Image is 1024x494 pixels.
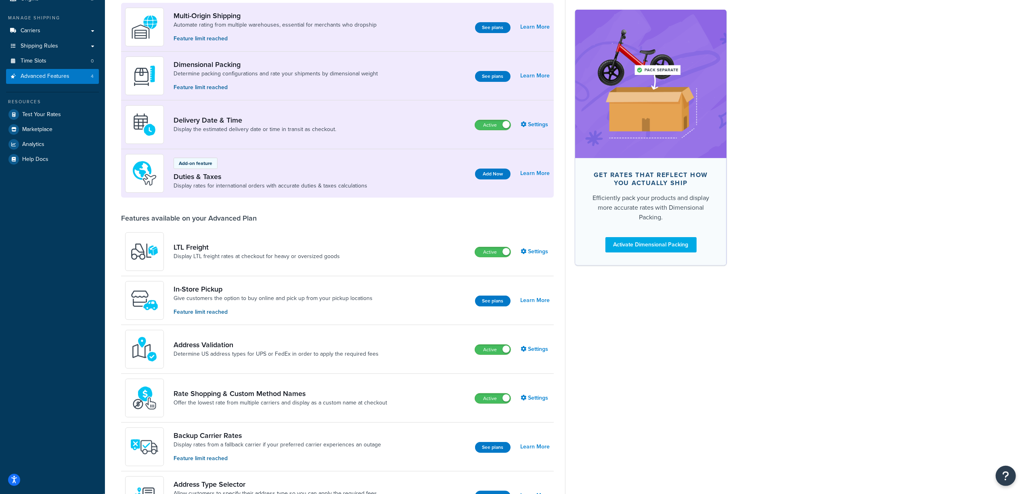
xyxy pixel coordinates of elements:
a: Automate rating from multiple warehouses, essential for merchants who dropship [174,21,377,29]
span: Test Your Rates [22,111,61,118]
a: Learn More [520,70,550,81]
img: feature-image-dim-d40ad3071a2b3c8e08177464837368e35600d3c5e73b18a22c1e4bb210dc32ac.png [587,22,714,146]
img: wfgcfpwTIucLEAAAAASUVORK5CYII= [130,286,159,315]
a: Help Docs [6,152,99,167]
div: Features available on your Advanced Plan [121,214,257,223]
a: Display rates from a fallback carrier if your preferred carrier experiences an outage [174,441,381,449]
span: Marketplace [22,126,52,133]
p: Feature limit reached [174,308,373,317]
a: Advanced Features4 [6,69,99,84]
label: Active [475,394,511,403]
span: 0 [91,58,94,65]
a: Address Type Selector [174,480,377,489]
div: Get rates that reflect how you actually ship [588,171,714,187]
a: Learn More [520,441,550,452]
a: Delivery Date & Time [174,116,336,125]
button: See plans [475,22,511,33]
span: Time Slots [21,58,46,65]
p: Feature limit reached [174,454,381,463]
label: Active [475,345,511,354]
li: Time Slots [6,54,99,69]
span: Shipping Rules [21,43,58,50]
a: Backup Carrier Rates [174,431,381,440]
p: Feature limit reached [174,34,377,43]
button: See plans [475,71,511,82]
button: Open Resource Center [996,466,1016,486]
a: Display the estimated delivery date or time in transit as checkout. [174,125,336,133]
a: Test Your Rates [6,107,99,122]
img: y79ZsPf0fXUFUhFXDzUgf+ktZg5F2+ohG75+v3d2s1D9TjoU8PiyCIluIjV41seZevKCRuEjTPPOKHJsQcmKCXGdfprl3L4q7... [130,238,159,266]
span: Analytics [22,141,44,148]
a: In-Store Pickup [174,285,373,294]
a: Learn More [520,295,550,306]
a: Duties & Taxes [174,172,367,181]
a: Learn More [520,168,550,179]
button: See plans [475,296,511,306]
img: icon-duo-feat-backup-carrier-4420b188.png [130,433,159,461]
div: Resources [6,98,99,105]
a: Display LTL freight rates at checkout for heavy or oversized goods [174,252,340,261]
a: Analytics [6,137,99,152]
a: Settings [521,119,550,130]
a: Determine US address types for UPS or FedEx in order to apply the required fees [174,350,379,358]
a: Settings [521,392,550,404]
a: Offer the lowest rate from multiple carriers and display as a custom name at checkout [174,399,387,407]
div: Efficiently pack your products and display more accurate rates with Dimensional Packing. [588,193,714,222]
li: Advanced Features [6,69,99,84]
a: Marketplace [6,122,99,137]
a: Settings [521,246,550,257]
a: Determine packing configurations and rate your shipments by dimensional weight [174,70,378,78]
a: Learn More [520,21,550,33]
a: Address Validation [174,340,379,349]
a: Activate Dimensional Packing [605,237,697,252]
span: Help Docs [22,156,48,163]
a: Multi-Origin Shipping [174,11,377,20]
label: Active [475,247,511,257]
p: Feature limit reached [174,83,378,92]
button: See plans [475,442,511,453]
a: Shipping Rules [6,39,99,54]
img: DTVBYsAAAAAASUVORK5CYII= [130,62,159,90]
a: Give customers the option to buy online and pick up from your pickup locations [174,294,373,302]
img: gfkeb5ejjkALwAAAABJRU5ErkJggg== [130,110,159,139]
img: WatD5o0RtDAAAAAElFTkSuQmCC [130,13,159,41]
img: icon-duo-feat-landed-cost-7136b061.png [130,159,159,188]
span: Carriers [21,27,40,34]
img: kIG8fy0lQAAAABJRU5ErkJggg== [130,335,159,363]
img: icon-duo-feat-rate-shopping-ecdd8bed.png [130,384,159,412]
button: Add Now [475,169,511,179]
a: Dimensional Packing [174,60,378,69]
p: Add-on feature [179,160,212,167]
a: Time Slots0 [6,54,99,69]
span: Advanced Features [21,73,69,80]
label: Active [475,120,511,130]
span: 4 [91,73,94,80]
a: Carriers [6,23,99,38]
a: Display rates for international orders with accurate duties & taxes calculations [174,182,367,190]
a: Settings [521,344,550,355]
a: LTL Freight [174,243,340,252]
div: Manage Shipping [6,15,99,21]
a: Rate Shopping & Custom Method Names [174,389,387,398]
